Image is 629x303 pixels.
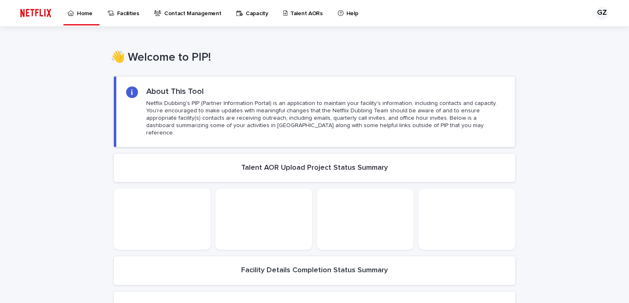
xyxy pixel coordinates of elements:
p: Netflix Dubbing's PIP (Partner Information Portal) is an application to maintain your facility's ... [146,100,505,137]
div: GZ [595,7,609,20]
h1: 👋 Welcome to PIP! [111,51,512,65]
img: ifQbXi3ZQGMSEF7WDB7W [16,5,55,21]
h2: About This Tool [146,87,204,96]
h2: Talent AOR Upload Project Status Summary [241,164,388,173]
h2: Facility Details Completion Status Summary [241,266,388,275]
